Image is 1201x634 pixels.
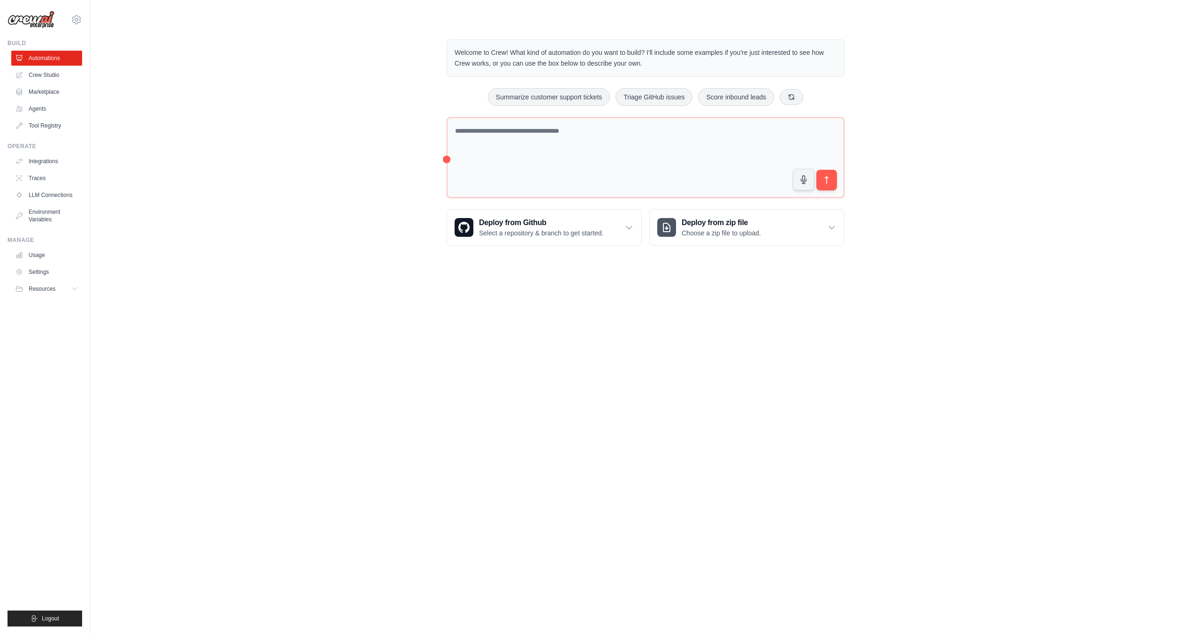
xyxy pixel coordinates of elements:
[42,615,59,622] span: Logout
[8,39,82,47] div: Build
[11,51,82,66] a: Automations
[698,88,774,106] button: Score inbound leads
[8,143,82,150] div: Operate
[11,68,82,83] a: Crew Studio
[11,204,82,227] a: Environment Variables
[11,281,82,296] button: Resources
[11,101,82,116] a: Agents
[11,248,82,263] a: Usage
[488,88,610,106] button: Summarize customer support tickets
[8,236,82,244] div: Manage
[11,154,82,169] a: Integrations
[11,188,82,203] a: LLM Connections
[8,611,82,626] button: Logout
[11,118,82,133] a: Tool Registry
[479,217,603,228] h3: Deploy from Github
[455,47,836,69] p: Welcome to Crew! What kind of automation do you want to build? I'll include some examples if you'...
[682,217,761,228] h3: Deploy from zip file
[8,11,54,29] img: Logo
[11,171,82,186] a: Traces
[29,285,55,293] span: Resources
[11,264,82,279] a: Settings
[616,88,692,106] button: Triage GitHub issues
[682,228,761,238] p: Choose a zip file to upload.
[11,84,82,99] a: Marketplace
[479,228,603,238] p: Select a repository & branch to get started.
